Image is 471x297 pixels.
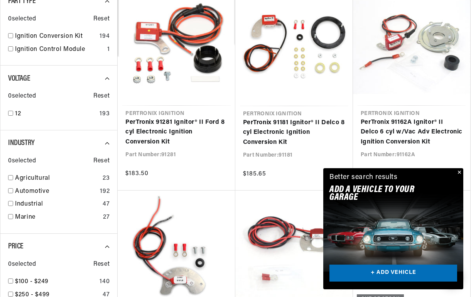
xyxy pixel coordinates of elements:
[8,260,36,270] span: 0 selected
[15,278,49,285] span: $100 - $249
[100,277,110,287] div: 140
[103,174,110,184] div: 23
[125,118,227,147] a: PerTronix 91281 Ignitor® II Ford 8 cyl Electronic Ignition Conversion Kit
[15,213,100,223] a: Marine
[15,199,100,209] a: Industrial
[15,174,100,184] a: Agricultural
[93,260,110,270] span: Reset
[8,91,36,101] span: 0 selected
[8,14,36,24] span: 0 selected
[100,32,110,42] div: 194
[100,187,110,197] div: 192
[15,187,97,197] a: Automotive
[361,118,463,147] a: PerTronix 91162A Ignitor® II Delco 6 cyl w/Vac Adv Electronic Ignition Conversion Kit
[107,45,110,55] div: 1
[15,32,96,42] a: Ignition Conversion Kit
[8,156,36,166] span: 0 selected
[8,75,30,83] span: Voltage
[243,118,345,148] a: PerTronix 91181 Ignitor® II Delco 8 cyl Electronic Ignition Conversion Kit
[100,109,110,119] div: 193
[454,168,463,177] button: Close
[103,199,110,209] div: 47
[15,109,96,119] a: 12
[93,14,110,24] span: Reset
[93,156,110,166] span: Reset
[8,139,35,147] span: Industry
[15,45,104,55] a: Ignition Control Module
[329,186,438,202] h2: Add A VEHICLE to your garage
[329,265,457,282] a: + ADD VEHICLE
[103,213,110,223] div: 27
[329,172,398,183] div: Better search results
[93,91,110,101] span: Reset
[8,243,24,250] span: Price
